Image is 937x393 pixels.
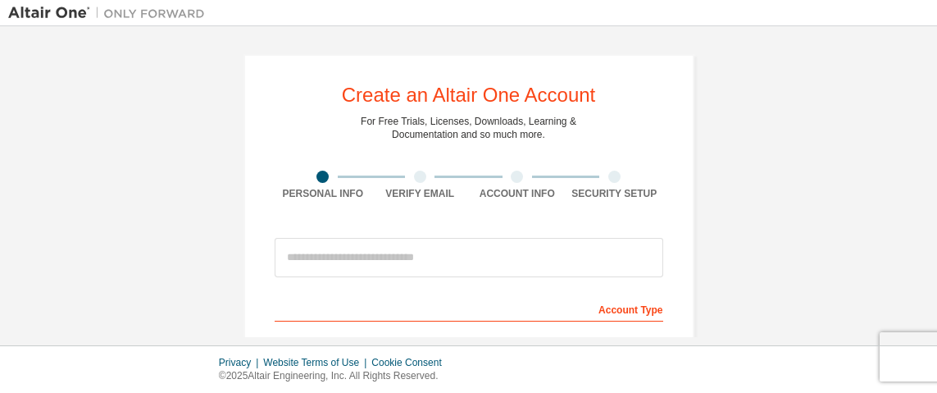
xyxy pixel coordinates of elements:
img: Altair One [8,5,213,21]
div: Cookie Consent [371,356,451,369]
div: Personal Info [275,187,372,200]
div: Account Info [469,187,566,200]
div: Verify Email [371,187,469,200]
p: © 2025 Altair Engineering, Inc. All Rights Reserved. [219,369,452,383]
div: Security Setup [566,187,663,200]
div: Create an Altair One Account [342,85,596,105]
div: Privacy [219,356,263,369]
div: For Free Trials, Licenses, Downloads, Learning & Documentation and so much more. [361,115,576,141]
div: Account Type [275,295,663,322]
div: Website Terms of Use [263,356,371,369]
